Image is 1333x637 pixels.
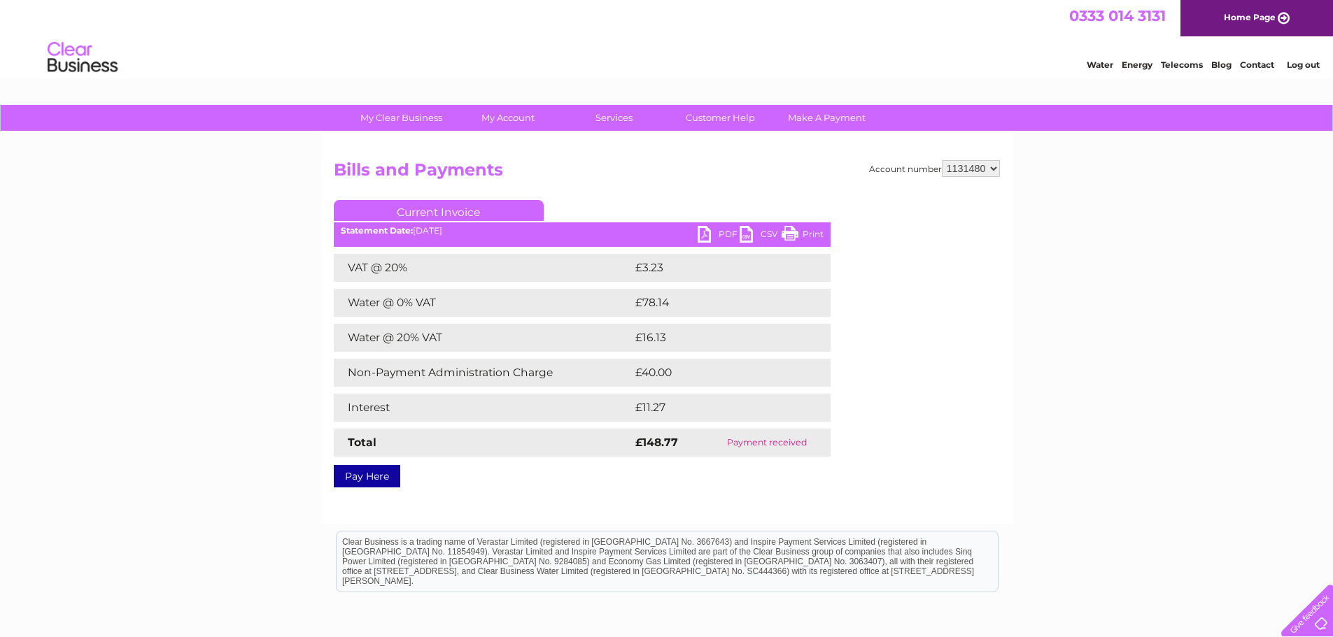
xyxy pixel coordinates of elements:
a: Contact [1240,59,1274,70]
td: £40.00 [632,359,803,387]
td: Water @ 20% VAT [334,324,632,352]
a: Services [556,105,672,131]
a: Blog [1211,59,1232,70]
a: Customer Help [663,105,778,131]
a: CSV [740,226,782,246]
a: 0333 014 3131 [1069,7,1166,24]
a: Print [782,226,824,246]
td: £11.27 [632,394,799,422]
h2: Bills and Payments [334,160,1000,187]
a: Energy [1122,59,1152,70]
div: Account number [869,160,1000,177]
strong: Total [348,436,376,449]
a: Log out [1287,59,1320,70]
a: PDF [698,226,740,246]
a: Water [1087,59,1113,70]
b: Statement Date: [341,225,413,236]
td: Water @ 0% VAT [334,289,632,317]
img: logo.png [47,36,118,79]
a: Make A Payment [769,105,884,131]
a: My Clear Business [344,105,459,131]
a: Pay Here [334,465,400,487]
td: VAT @ 20% [334,254,632,282]
div: Clear Business is a trading name of Verastar Limited (registered in [GEOGRAPHIC_DATA] No. 3667643... [337,8,998,68]
strong: £148.77 [635,436,678,449]
a: Current Invoice [334,200,544,221]
td: £78.14 [632,289,801,317]
td: Interest [334,394,632,422]
td: £16.13 [632,324,800,352]
a: My Account [450,105,565,131]
td: Payment received [704,429,831,457]
td: Non-Payment Administration Charge [334,359,632,387]
a: Telecoms [1161,59,1203,70]
div: [DATE] [334,226,831,236]
td: £3.23 [632,254,798,282]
